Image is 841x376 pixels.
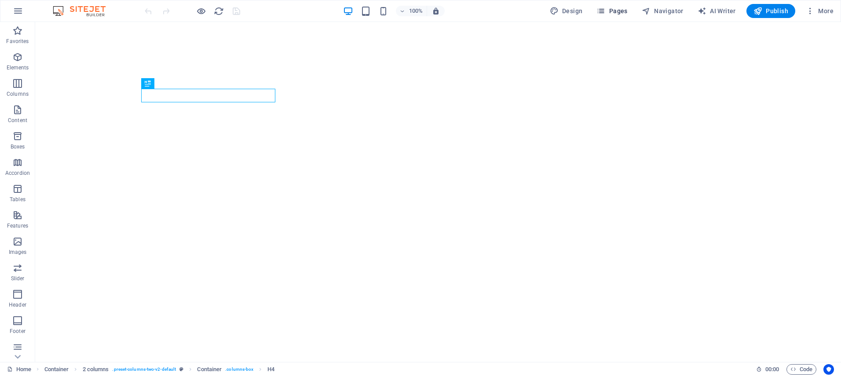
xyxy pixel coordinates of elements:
[6,38,29,45] p: Favorites
[823,364,834,375] button: Usercentrics
[806,7,834,15] span: More
[44,364,274,375] nav: breadcrumb
[756,364,779,375] h6: Session time
[213,6,224,16] button: reload
[753,7,788,15] span: Publish
[546,4,586,18] button: Design
[83,364,109,375] span: Click to select. Double-click to edit
[409,6,423,16] h6: 100%
[596,7,627,15] span: Pages
[396,6,427,16] button: 100%
[642,7,684,15] span: Navigator
[7,222,28,229] p: Features
[746,4,795,18] button: Publish
[9,249,27,256] p: Images
[197,364,222,375] span: Click to select. Double-click to edit
[698,7,736,15] span: AI Writer
[11,143,25,150] p: Boxes
[593,4,631,18] button: Pages
[7,364,31,375] a: Click to cancel selection. Double-click to open Pages
[9,301,26,308] p: Header
[802,4,837,18] button: More
[196,6,206,16] button: Click here to leave preview mode and continue editing
[214,6,224,16] i: Reload page
[546,4,586,18] div: Design (Ctrl+Alt+Y)
[7,64,29,71] p: Elements
[790,364,812,375] span: Code
[694,4,739,18] button: AI Writer
[8,117,27,124] p: Content
[5,170,30,177] p: Accordion
[550,7,583,15] span: Design
[51,6,117,16] img: Editor Logo
[112,364,176,375] span: . preset-columns-two-v2-default
[179,367,183,372] i: This element is a customizable preset
[11,275,25,282] p: Slider
[638,4,687,18] button: Navigator
[225,364,253,375] span: . columns-box
[786,364,816,375] button: Code
[765,364,779,375] span: 00 00
[772,366,773,372] span: :
[10,328,26,335] p: Footer
[7,90,29,98] p: Columns
[10,196,26,203] p: Tables
[432,7,440,15] i: On resize automatically adjust zoom level to fit chosen device.
[44,364,69,375] span: Click to select. Double-click to edit
[267,364,274,375] span: Click to select. Double-click to edit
